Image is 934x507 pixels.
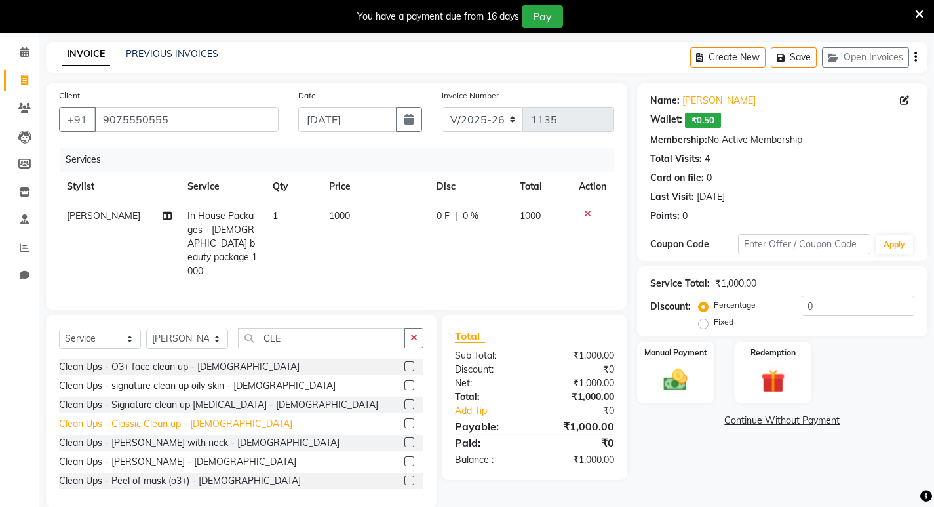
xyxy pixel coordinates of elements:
[650,209,680,223] div: Points:
[650,171,704,185] div: Card on file:
[682,209,688,223] div: 0
[59,436,340,450] div: Clean Ups - [PERSON_NAME] with neck - [DEMOGRAPHIC_DATA]
[442,90,499,102] label: Invoice Number
[463,209,478,223] span: 0 %
[238,328,405,348] input: Search or Scan
[321,172,428,201] th: Price
[640,414,925,428] a: Continue Without Payment
[59,455,296,469] div: Clean Ups - [PERSON_NAME] - [DEMOGRAPHIC_DATA]
[94,107,279,132] input: Search by Name/Mobile/Email/Code
[534,363,623,376] div: ₹0
[534,435,623,451] div: ₹0
[697,190,725,204] div: [DATE]
[549,404,624,418] div: ₹0
[690,47,766,68] button: Create New
[429,172,513,201] th: Disc
[571,172,614,201] th: Action
[534,376,623,390] div: ₹1,000.00
[265,172,322,201] th: Qty
[445,376,534,390] div: Net:
[650,152,702,166] div: Total Visits:
[715,277,756,291] div: ₹1,000.00
[534,390,623,404] div: ₹1,000.00
[445,418,534,434] div: Payable:
[62,43,110,66] a: INVOICE
[60,148,624,172] div: Services
[685,113,721,128] span: ₹0.50
[445,390,534,404] div: Total:
[650,113,682,128] div: Wallet:
[445,349,534,363] div: Sub Total:
[59,379,336,393] div: Clean Ups - signature clean up oily skin - [DEMOGRAPHIC_DATA]
[455,329,485,343] span: Total
[534,418,623,434] div: ₹1,000.00
[822,47,909,68] button: Open Invoices
[455,209,457,223] span: |
[534,349,623,363] div: ₹1,000.00
[522,5,563,28] button: Pay
[187,210,257,277] span: In House Packages - [DEMOGRAPHIC_DATA] beauty package 1000
[445,453,534,467] div: Balance :
[59,398,378,412] div: Clean Ups - Signature clean up [MEDICAL_DATA] - [DEMOGRAPHIC_DATA]
[771,47,817,68] button: Save
[650,300,691,314] div: Discount:
[437,209,450,223] span: 0 F
[656,367,695,394] img: _cash.svg
[59,107,96,132] button: +91
[298,90,316,102] label: Date
[445,363,534,376] div: Discount:
[754,367,792,396] img: _gift.svg
[520,210,541,222] span: 1000
[180,172,265,201] th: Service
[59,474,301,488] div: Clean Ups - Peel of mask (o3+) - [DEMOGRAPHIC_DATA]
[650,133,914,147] div: No Active Membership
[705,152,710,166] div: 4
[445,404,549,418] a: Add Tip
[650,190,694,204] div: Last Visit:
[126,48,218,60] a: PREVIOUS INVOICES
[650,133,707,147] div: Membership:
[738,234,870,254] input: Enter Offer / Coupon Code
[750,347,796,359] label: Redemption
[59,360,300,374] div: Clean Ups - O3+ face clean up - [DEMOGRAPHIC_DATA]
[273,210,278,222] span: 1
[876,235,913,254] button: Apply
[650,237,738,251] div: Coupon Code
[534,453,623,467] div: ₹1,000.00
[682,94,756,108] a: [PERSON_NAME]
[714,299,756,311] label: Percentage
[329,210,350,222] span: 1000
[67,210,140,222] span: [PERSON_NAME]
[650,94,680,108] div: Name:
[59,172,180,201] th: Stylist
[714,316,733,328] label: Fixed
[59,417,292,431] div: Clean Ups - Classic Clean up - [DEMOGRAPHIC_DATA]
[644,347,707,359] label: Manual Payment
[512,172,570,201] th: Total
[357,10,519,24] div: You have a payment due from 16 days
[445,435,534,451] div: Paid:
[650,277,710,291] div: Service Total:
[59,90,80,102] label: Client
[707,171,712,185] div: 0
